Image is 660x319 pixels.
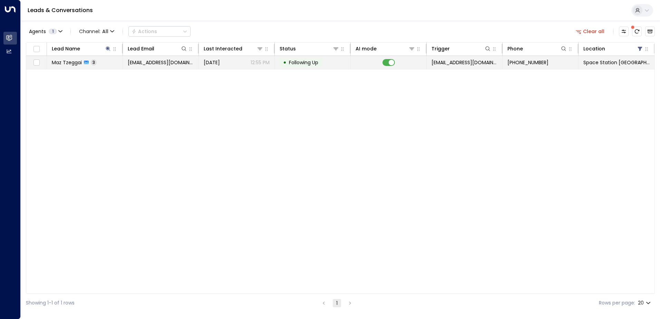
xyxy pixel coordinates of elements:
[32,45,41,54] span: Toggle select all
[599,299,635,307] label: Rows per page:
[638,298,652,308] div: 20
[431,45,491,53] div: Trigger
[507,45,523,53] div: Phone
[52,45,80,53] div: Lead Name
[251,59,270,66] p: 12:55 PM
[319,299,355,307] nav: pagination navigation
[280,45,339,53] div: Status
[619,27,629,36] button: Customize
[128,59,194,66] span: maz.tzeggai@hotmail.co.uk
[28,6,93,14] a: Leads & Conversations
[356,45,377,53] div: AI mode
[645,27,655,36] button: Archived Leads
[128,45,187,53] div: Lead Email
[52,45,111,53] div: Lead Name
[91,59,97,65] span: 3
[204,59,220,66] span: Sep 19, 2025
[632,27,642,36] span: There are new threads available. Refresh the grid to view the latest updates.
[431,59,497,66] span: leads@space-station.co.uk
[507,59,549,66] span: +447900000000
[32,58,41,67] span: Toggle select row
[280,45,296,53] div: Status
[507,45,567,53] div: Phone
[26,27,65,36] button: Agents1
[49,29,57,34] span: 1
[583,59,650,66] span: Space Station Swiss Cottage
[283,57,287,68] div: •
[132,28,157,35] div: Actions
[333,299,341,307] button: page 1
[431,45,450,53] div: Trigger
[29,29,46,34] span: Agents
[204,45,242,53] div: Last Interacted
[76,27,117,36] button: Channel:All
[128,26,191,37] button: Actions
[128,26,191,37] div: Button group with a nested menu
[573,27,608,36] button: Clear all
[26,299,75,307] div: Showing 1-1 of 1 rows
[102,29,108,34] span: All
[583,45,643,53] div: Location
[204,45,263,53] div: Last Interacted
[128,45,154,53] div: Lead Email
[76,27,117,36] span: Channel:
[289,59,318,66] span: Following Up
[356,45,415,53] div: AI mode
[583,45,605,53] div: Location
[52,59,82,66] span: Maz Tzeggai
